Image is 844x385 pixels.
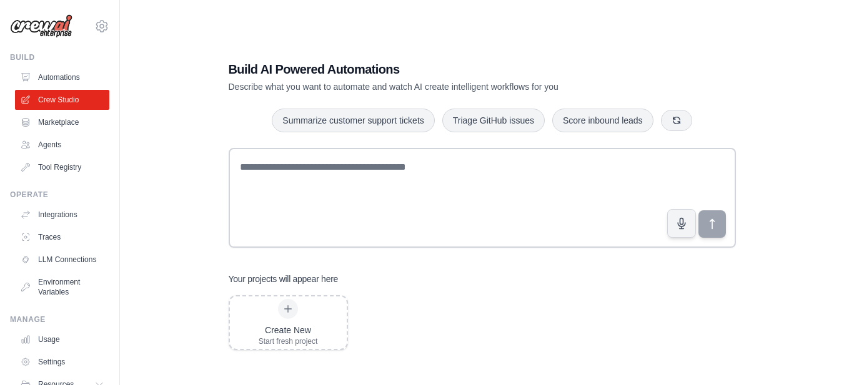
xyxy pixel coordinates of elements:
[272,109,434,132] button: Summarize customer support tickets
[661,110,692,131] button: Get new suggestions
[15,352,109,372] a: Settings
[15,135,109,155] a: Agents
[259,324,318,336] div: Create New
[15,205,109,225] a: Integrations
[782,325,844,385] iframe: Chat Widget
[552,109,653,132] button: Score inbound leads
[229,80,648,93] p: Describe what you want to automate and watch AI create intelligent workflows for you
[15,227,109,247] a: Traces
[15,157,109,177] a: Tool Registry
[15,250,109,270] a: LLM Connections
[15,329,109,349] a: Usage
[10,190,109,200] div: Operate
[15,112,109,132] a: Marketplace
[229,273,339,285] h3: Your projects will appear here
[10,14,72,38] img: Logo
[442,109,545,132] button: Triage GitHub issues
[259,336,318,346] div: Start fresh project
[782,325,844,385] div: Widget de chat
[667,209,696,238] button: Click to speak your automation idea
[229,61,648,78] h1: Build AI Powered Automations
[15,272,109,302] a: Environment Variables
[10,52,109,62] div: Build
[15,90,109,110] a: Crew Studio
[10,314,109,324] div: Manage
[15,67,109,87] a: Automations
